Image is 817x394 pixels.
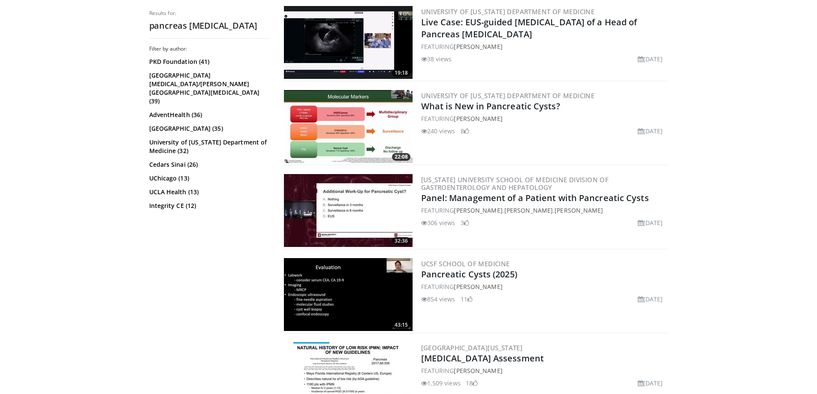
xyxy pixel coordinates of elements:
[421,259,510,268] a: UCSF School of Medicine
[454,283,502,291] a: [PERSON_NAME]
[421,295,455,304] li: 854 views
[284,258,413,331] a: 43:15
[461,218,469,227] li: 3
[149,160,267,169] a: Cedars Sinai (26)
[421,366,666,375] div: FEATURING
[149,188,267,196] a: UCLA Health (13)
[421,42,666,51] div: FEATURING
[149,71,267,105] a: [GEOGRAPHIC_DATA][MEDICAL_DATA]/[PERSON_NAME][GEOGRAPHIC_DATA][MEDICAL_DATA] (39)
[421,218,455,227] li: 306 views
[284,90,413,163] img: 6be6075e-3660-4d93-a151-7dc85039bdcb.300x170_q85_crop-smart_upscale.jpg
[421,343,523,352] a: [GEOGRAPHIC_DATA][US_STATE]
[392,69,410,77] span: 19:18
[421,54,452,63] li: 38 views
[284,6,413,79] img: 765176c9-ddc8-407b-ab91-524d843a37f1.300x170_q85_crop-smart_upscale.jpg
[149,111,267,119] a: AdventHealth (36)
[421,100,560,112] a: What is New in Pancreatic Cysts?
[149,174,267,183] a: UChicago (13)
[149,20,269,31] h2: pancreas [MEDICAL_DATA]
[284,174,413,247] img: e49a4d44-03a5-4767-9fc7-519801ad3ee0.300x170_q85_crop-smart_upscale.jpg
[421,114,666,123] div: FEATURING
[421,192,649,204] a: Panel: Management of a Patient with Pancreatic Cysts
[392,321,410,329] span: 43:15
[149,10,269,17] p: Results for:
[149,45,269,52] h3: Filter by author:
[149,124,267,133] a: [GEOGRAPHIC_DATA] (35)
[421,206,666,215] div: FEATURING , ,
[454,206,502,214] a: [PERSON_NAME]
[638,218,663,227] li: [DATE]
[421,16,637,40] a: Live Case: EUS-guided [MEDICAL_DATA] of a Head of Pancreas [MEDICAL_DATA]
[149,138,267,155] a: University of [US_STATE] Department of Medicine (32)
[504,206,553,214] a: [PERSON_NAME]
[461,295,473,304] li: 11
[454,42,502,51] a: [PERSON_NAME]
[638,54,663,63] li: [DATE]
[149,57,267,66] a: PKD Foundation (41)
[421,7,595,16] a: University of [US_STATE] Department of Medicine
[638,379,663,388] li: [DATE]
[421,282,666,291] div: FEATURING
[284,174,413,247] a: 32:36
[555,206,603,214] a: [PERSON_NAME]
[461,126,469,135] li: 8
[638,126,663,135] li: [DATE]
[454,367,502,375] a: [PERSON_NAME]
[421,268,517,280] a: Pancreatic Cysts (2025)
[284,6,413,79] a: 19:18
[421,126,455,135] li: 240 views
[392,153,410,161] span: 22:08
[149,202,267,210] a: Integrity CE (12)
[421,91,595,100] a: University of [US_STATE] Department of Medicine
[284,90,413,163] a: 22:08
[421,352,544,364] a: [MEDICAL_DATA] Assessment
[284,258,413,331] img: 2a8c82cf-33b7-4529-b50b-997bf1bf28ed.300x170_q85_crop-smart_upscale.jpg
[638,295,663,304] li: [DATE]
[454,114,502,123] a: [PERSON_NAME]
[421,379,461,388] li: 1,509 views
[466,379,478,388] li: 18
[421,175,609,192] a: [US_STATE] University School of Medicine Division of Gastroenterology and Hepatology
[392,237,410,245] span: 32:36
